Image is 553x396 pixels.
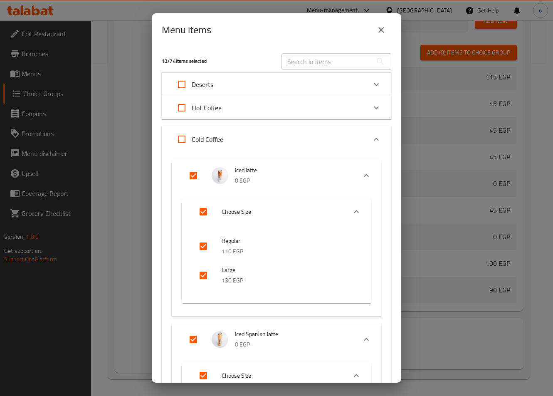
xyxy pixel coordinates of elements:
div: Expand [162,126,391,153]
p: 0 EGP [235,339,350,350]
div: Expand [162,96,391,119]
p: 0 EGP [235,176,350,186]
div: Expand [172,159,381,192]
input: Search in items [281,53,372,70]
p: 110 EGP [222,246,355,257]
div: Expand [182,198,371,225]
span: Iced Spanish latte [235,329,350,339]
img: Iced latte [212,167,228,184]
p: Hot Coffee [192,103,222,113]
span: Iced latte [235,165,350,176]
div: Expand [182,225,371,303]
p: 130 EGP [222,275,355,286]
div: Expand [182,362,371,389]
span: Regular [222,236,355,246]
span: Choose Size [222,207,340,217]
h2: Menu items [162,23,211,37]
p: Deserts [192,79,213,89]
span: Choose Size [222,371,340,381]
div: Expand [172,192,381,317]
div: Expand [162,73,391,96]
h5: 13 / 74 items selected [162,58,272,65]
div: Expand [172,323,381,356]
button: close [371,20,391,40]
p: Cold Coffee [192,134,223,144]
span: Large [222,265,355,275]
img: Iced Spanish latte [212,331,228,348]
